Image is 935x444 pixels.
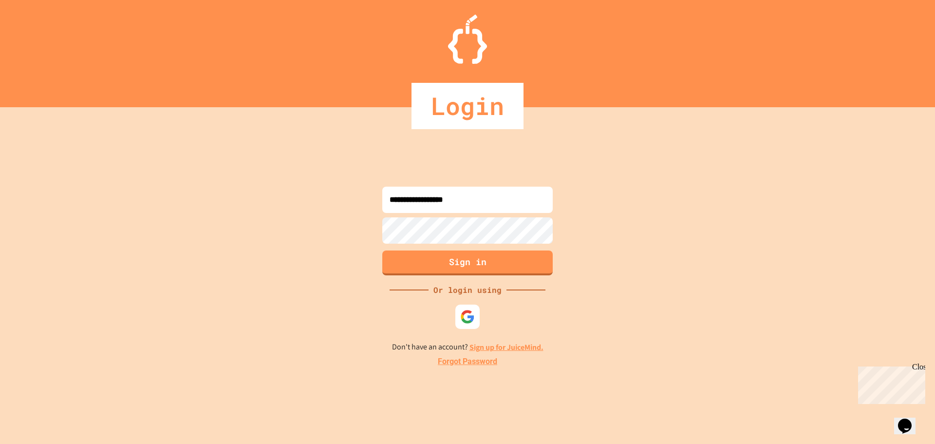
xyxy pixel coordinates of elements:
iframe: chat widget [854,363,925,404]
div: Chat with us now!Close [4,4,67,62]
p: Don't have an account? [392,341,543,353]
img: google-icon.svg [460,309,475,324]
a: Sign up for JuiceMind. [469,342,543,352]
a: Forgot Password [438,356,497,367]
img: Logo.svg [448,15,487,64]
div: Or login using [429,284,506,296]
div: Login [411,83,524,129]
iframe: chat widget [894,405,925,434]
button: Sign in [382,251,553,275]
